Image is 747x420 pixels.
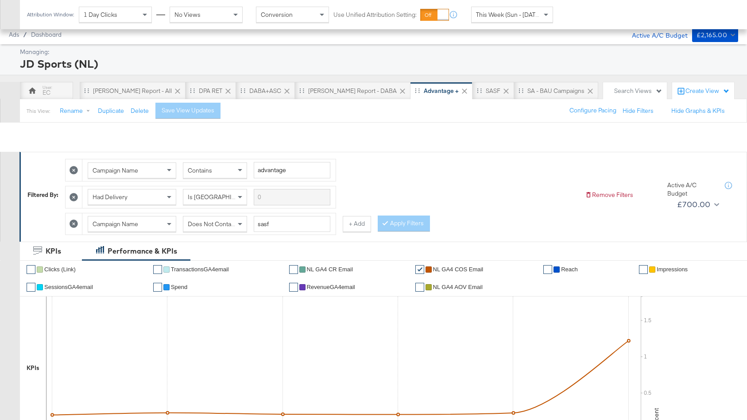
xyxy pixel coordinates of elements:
[543,265,552,274] a: ✔
[54,103,100,119] button: Rename
[476,11,542,19] span: This Week (Sun - [DATE])
[131,107,149,115] button: Delete
[153,265,162,274] a: ✔
[697,30,728,41] div: £2,165.00
[20,48,736,56] div: Managing:
[254,216,330,232] input: Enter a search term
[671,107,725,115] button: Hide Graphs & KPIs
[614,87,662,95] div: Search Views
[424,87,459,95] div: Advantage +
[433,284,483,290] span: NL GA4 AOV Email
[289,283,298,292] a: ✔
[27,108,50,115] div: This View:
[27,191,58,199] div: Filtered By:
[415,88,420,93] div: Drag to reorder tab
[563,103,623,119] button: Configure Pacing
[673,197,721,212] button: £700.00
[31,31,62,38] a: Dashboard
[199,87,222,95] div: DPA RET
[261,11,293,19] span: Conversion
[27,283,35,292] a: ✔
[415,283,424,292] a: ✔
[43,89,50,97] div: EC
[27,12,74,18] div: Attribution Window:
[188,220,236,228] span: Does Not Contain
[623,107,654,115] button: Hide Filters
[84,11,117,19] span: 1 Day Clicks
[19,31,31,38] span: /
[240,88,245,93] div: Drag to reorder tab
[93,166,138,174] span: Campaign Name
[585,191,633,199] button: Remove Filters
[415,265,424,274] a: ✔
[108,246,177,256] div: Performance & KPIs
[44,284,93,290] span: SessionsGA4email
[343,216,371,232] button: + Add
[254,189,330,205] input: Enter a search term
[188,193,255,201] span: Is [GEOGRAPHIC_DATA]
[527,87,584,95] div: SA - BAU Campaigns
[333,11,417,19] label: Use Unified Attribution Setting:
[171,284,188,290] span: Spend
[98,107,124,115] button: Duplicate
[174,11,201,19] span: No Views
[307,284,355,290] span: RevenueGA4email
[27,364,39,372] div: KPIs
[254,162,330,178] input: Enter a search term
[657,266,688,273] span: Impressions
[667,181,716,197] div: Active A/C Budget
[299,88,304,93] div: Drag to reorder tab
[27,265,35,274] a: ✔
[677,198,711,211] div: £700.00
[188,166,212,174] span: Contains
[308,87,397,95] div: [PERSON_NAME] Report - DABA
[93,87,172,95] div: [PERSON_NAME] Report - All
[623,28,688,41] div: Active A/C Budget
[519,88,523,93] div: Drag to reorder tab
[639,265,648,274] a: ✔
[486,87,500,95] div: SASF
[433,266,484,273] span: NL GA4 COS Email
[477,88,482,93] div: Drag to reorder tab
[9,31,19,38] span: Ads
[44,266,76,273] span: Clicks (Link)
[307,266,353,273] span: NL GA4 CR Email
[93,220,138,228] span: Campaign Name
[561,266,578,273] span: Reach
[153,283,162,292] a: ✔
[93,193,128,201] span: Had Delivery
[289,265,298,274] a: ✔
[20,56,736,71] div: JD Sports (NL)
[190,88,195,93] div: Drag to reorder tab
[685,87,730,96] div: Create View
[249,87,281,95] div: DABA+ASC
[84,88,89,93] div: Drag to reorder tab
[692,28,738,42] button: £2,165.00
[46,246,61,256] div: KPIs
[171,266,229,273] span: TransactionsGA4email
